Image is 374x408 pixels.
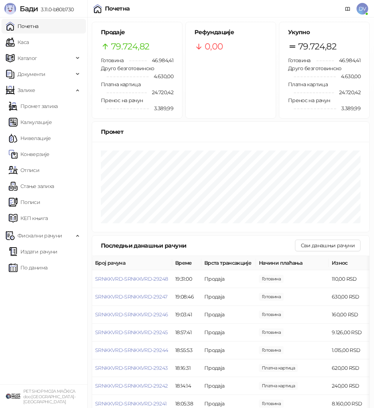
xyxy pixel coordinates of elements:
span: 46.984,41 [334,56,361,64]
a: Издати рачуни [9,244,58,259]
td: Продаја [201,288,256,306]
small: PET SHOP MOJA MAČKICA doo [GEOGRAPHIC_DATA]-[GEOGRAPHIC_DATA] [23,389,75,404]
button: SRNKKVRD-SRNKKVRD-29245 [95,329,168,336]
h5: Продаје [101,28,173,37]
th: Време [172,256,201,270]
img: 64x64-companyLogo-9f44b8df-f022-41eb-b7d6-300ad218de09.png [6,389,20,404]
span: 620,00 [259,364,298,372]
a: Каса [6,35,29,49]
th: Врста трансакције [201,256,256,270]
th: Начини плаћања [256,256,329,270]
span: Платна картица [288,81,328,88]
a: Документација [342,3,354,15]
span: 8.160,00 [259,400,284,408]
span: Готовина [101,57,123,64]
td: Продаја [201,341,256,359]
div: Промет [101,127,361,136]
span: 79.724,82 [111,40,149,53]
div: Почетна [105,6,130,12]
img: Logo [4,3,16,15]
button: SRNKKVRD-SRNKKVRD-29247 [95,293,167,300]
button: SRNKKVRD-SRNKKVRD-29246 [95,311,168,318]
span: 1.000,00 [259,311,284,319]
span: Платна картица [101,81,141,88]
button: SRNKKVRD-SRNKKVRD-29248 [95,276,168,282]
td: Продаја [201,324,256,341]
span: Документи [17,67,45,81]
a: Отписи [9,163,39,177]
span: Готовина [288,57,311,64]
button: Сви данашњи рачуни [295,240,361,251]
a: Почетна [6,19,39,33]
span: 3.389,99 [149,104,173,112]
span: 1.020,00 [259,346,284,354]
div: Последњи данашњи рачуни [101,241,295,250]
span: 24.720,42 [334,88,361,96]
span: Бади [20,4,38,13]
button: SRNKKVRD-SRNKKVRD-29244 [95,347,168,353]
span: 9.126,00 [259,328,284,336]
td: Продаја [201,270,256,288]
span: 3.389,99 [336,104,361,112]
td: 18:55:53 [172,341,201,359]
span: 4.630,00 [149,72,173,80]
span: 630,00 [259,293,284,301]
td: 18:57:41 [172,324,201,341]
h5: Рефундације [194,28,267,37]
td: 19:08:46 [172,288,201,306]
button: SRNKKVRD-SRNKKVRD-29243 [95,365,168,371]
span: 4.630,00 [336,72,361,80]
a: Калкулације [9,115,52,129]
span: 240,00 [259,382,298,390]
td: 19:31:00 [172,270,201,288]
span: 3.11.0-b80b730 [38,6,74,13]
button: SRNKKVRD-SRNKKVRD-29242 [95,383,168,389]
span: 79.724,82 [298,40,336,53]
span: Друго безготовинско [288,65,342,72]
span: 0,00 [205,40,223,53]
span: Залихе [17,83,35,97]
td: Продаја [201,359,256,377]
a: Нивелације [9,131,51,145]
a: Пописи [9,195,40,209]
a: Конверзије [9,147,50,161]
span: Пренос на рачун [101,97,143,104]
span: 24.720,42 [147,88,173,96]
a: По данима [9,260,47,275]
td: 19:03:41 [172,306,201,324]
a: КЕП књига [9,211,48,225]
a: Стање залиха [9,179,54,193]
a: Промет залиха [9,99,58,113]
span: 505,00 [259,275,284,283]
span: Друго безготовинско [101,65,154,72]
span: Фискални рачуни [17,228,62,243]
td: 18:14:14 [172,377,201,395]
th: Број рачуна [92,256,172,270]
td: Продаја [201,377,256,395]
h5: Укупно [288,28,361,37]
td: Продаја [201,306,256,324]
span: Каталог [17,51,37,65]
td: 18:16:31 [172,359,201,377]
span: 46.984,41 [147,56,173,64]
span: Пренос на рачун [288,97,330,104]
button: SRNKKVRD-SRNKKVRD-29241 [95,400,166,407]
span: DV [357,3,368,15]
